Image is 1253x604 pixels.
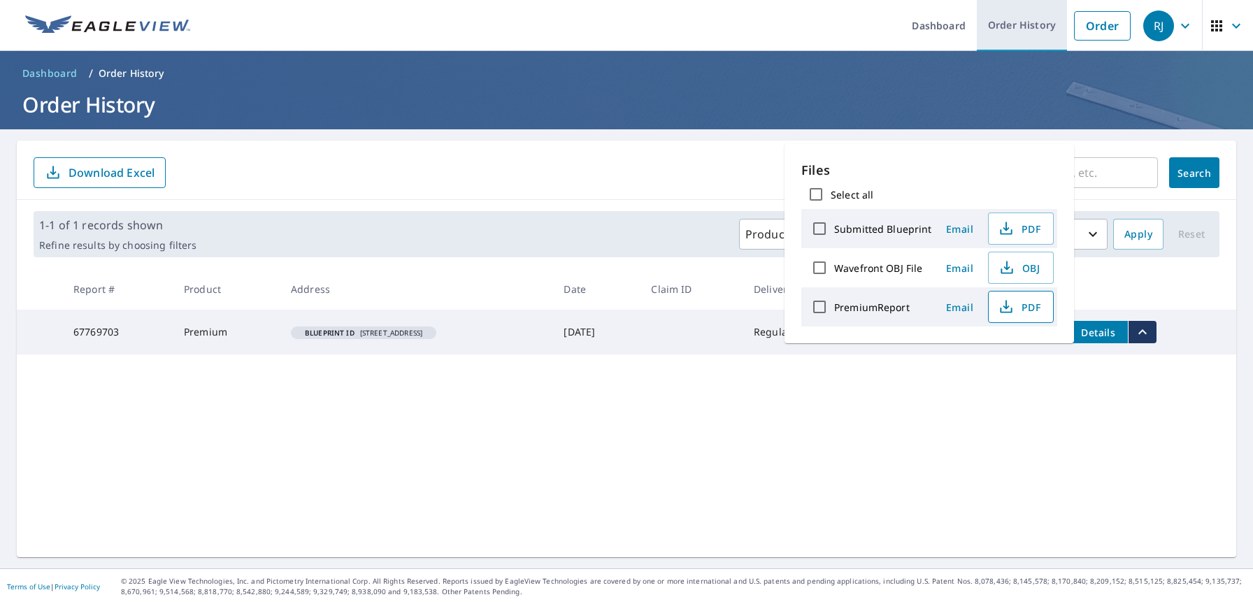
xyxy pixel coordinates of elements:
[99,66,164,80] p: Order History
[17,62,1236,85] nav: breadcrumb
[1069,321,1128,343] button: detailsBtn-67769703
[1169,157,1219,188] button: Search
[22,66,78,80] span: Dashboard
[988,252,1054,284] button: OBJ
[39,239,196,252] p: Refine results by choosing filters
[1077,326,1119,339] span: Details
[34,157,166,188] button: Download Excel
[1124,226,1152,243] span: Apply
[1074,11,1131,41] a: Order
[173,310,280,354] td: Premium
[17,90,1236,119] h1: Order History
[1143,10,1174,41] div: RJ
[1113,219,1163,250] button: Apply
[25,15,190,36] img: EV Logo
[121,576,1246,597] p: © 2025 Eagle View Technologies, Inc. and Pictometry International Corp. All Rights Reserved. Repo...
[938,218,982,240] button: Email
[997,299,1042,315] span: PDF
[834,261,922,275] label: Wavefront OBJ File
[834,301,910,314] label: PremiumReport
[801,161,1057,180] p: Files
[305,329,355,336] em: Blueprint ID
[552,268,640,310] th: Date
[296,329,431,336] span: [STREET_ADDRESS]
[938,257,982,279] button: Email
[988,291,1054,323] button: PDF
[739,219,820,250] button: Products
[988,213,1054,245] button: PDF
[1128,321,1157,343] button: filesDropdownBtn-67769703
[745,226,794,243] p: Products
[62,268,173,310] th: Report #
[280,268,552,310] th: Address
[1180,166,1208,180] span: Search
[997,259,1042,276] span: OBJ
[62,310,173,354] td: 67769703
[39,217,196,233] p: 1-1 of 1 records shown
[55,582,100,591] a: Privacy Policy
[89,65,93,82] li: /
[7,582,100,591] p: |
[7,582,50,591] a: Terms of Use
[17,62,83,85] a: Dashboard
[943,222,977,236] span: Email
[640,268,743,310] th: Claim ID
[831,188,873,201] label: Select all
[173,268,280,310] th: Product
[743,268,842,310] th: Delivery
[997,220,1042,237] span: PDF
[69,165,155,180] p: Download Excel
[743,310,842,354] td: Regular
[552,310,640,354] td: [DATE]
[938,296,982,318] button: Email
[943,261,977,275] span: Email
[834,222,932,236] label: Submitted Blueprint
[943,301,977,314] span: Email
